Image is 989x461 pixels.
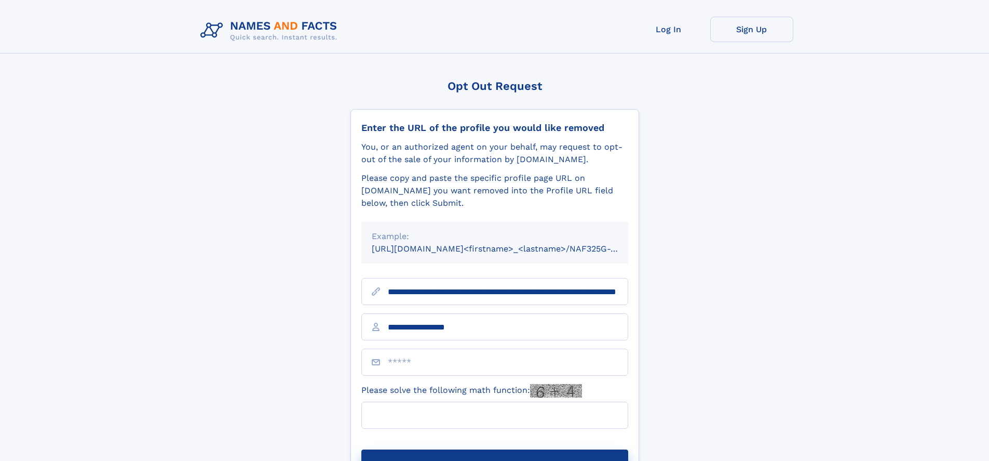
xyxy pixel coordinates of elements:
[350,80,639,93] div: Opt Out Request
[361,122,628,134] div: Enter the URL of the profile you would like removed
[361,172,628,209] div: Please copy and paste the specific profile page URL on [DOMAIN_NAME] you want removed into the Pr...
[710,17,793,42] a: Sign Up
[372,230,618,243] div: Example:
[372,244,648,254] small: [URL][DOMAIN_NAME]<firstname>_<lastname>/NAF325G-xxxxxxxx
[627,17,710,42] a: Log In
[196,17,346,45] img: Logo Names and Facts
[361,141,628,166] div: You, or an authorized agent on your behalf, may request to opt-out of the sale of your informatio...
[361,384,582,398] label: Please solve the following math function:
